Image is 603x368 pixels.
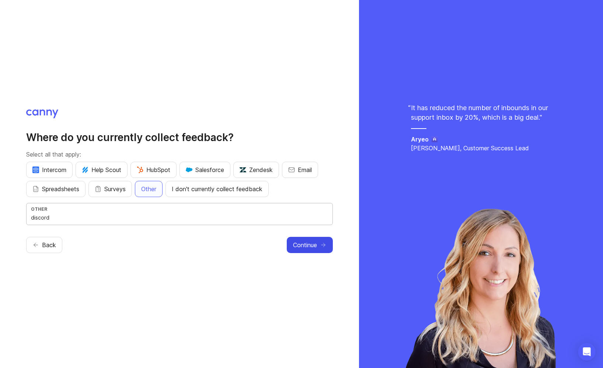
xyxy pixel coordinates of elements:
button: Zendesk [233,162,279,178]
span: Salesforce [186,165,224,174]
span: Intercom [32,165,66,174]
button: Salesforce [179,162,230,178]
img: GKxMRLiRsgdWqxrdBeWfGK5kaZ2alx1WifDSa2kSTsK6wyJURKhUuPoQRYzjholVGzT2A2owx2gHwZoyZHHCYJ8YNOAZj3DSg... [186,167,192,173]
button: Surveys [88,181,132,197]
span: Help Scout [82,165,121,174]
span: I don't currently collect feedback [172,185,262,193]
button: Other [135,181,163,197]
button: Intercom [26,162,73,178]
button: Help Scout [76,162,128,178]
span: Surveys [104,185,126,193]
img: UniZRqrCPz6BHUWevMzgDJ1FW4xaGg2egd7Chm8uY0Al1hkDyjqDa8Lkk0kDEdqKkBok+T4wfoD0P0o6UMciQ8AAAAASUVORK... [240,167,246,173]
p: It has reduced the number of inbounds in our support inbox by 20%, which is a big deal. " [411,103,551,122]
h2: Where do you currently collect feedback? [26,131,333,144]
img: Canny logo [26,109,58,118]
div: Open Intercom Messenger [578,343,596,361]
img: kV1LT1TqjqNHPtRK7+FoaplE1qRq1yqhg056Z8K5Oc6xxgIuf0oNQ9LelJqbcyPisAf0C9LDpX5UIuAAAAAElFTkSuQmCC [82,167,88,173]
span: Spreadsheets [42,185,79,193]
span: HubSpot [137,165,170,174]
button: HubSpot [130,162,177,178]
span: Other [141,185,156,193]
button: I don't currently collect feedback [165,181,269,197]
span: Back [42,241,56,249]
img: chelsea-96a536e71b9ea441f0eb6422f2eb9514.webp [405,206,557,368]
button: Back [26,237,62,253]
p: [PERSON_NAME], Customer Success Lead [411,144,551,153]
span: Zendesk [240,165,273,174]
input: e.g. interviews, focus groups, etc. [31,214,328,222]
img: Aryeo logo [432,136,438,142]
img: eRR1duPH6fQxdnSV9IruPjCimau6md0HxlPR81SIPROHX1VjYjAN9a41AAAAAElFTkSuQmCC [32,167,39,173]
button: Spreadsheets [26,181,86,197]
span: Continue [293,241,317,249]
span: Email [298,165,312,174]
div: Other [31,206,328,212]
button: Email [282,162,318,178]
h5: Aryeo [411,135,429,144]
button: Continue [287,237,333,253]
p: Select all that apply: [26,150,333,159]
img: G+3M5qq2es1si5SaumCnMN47tP1CvAZneIVX5dcx+oz+ZLhv4kfP9DwAAAABJRU5ErkJggg== [137,167,143,173]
